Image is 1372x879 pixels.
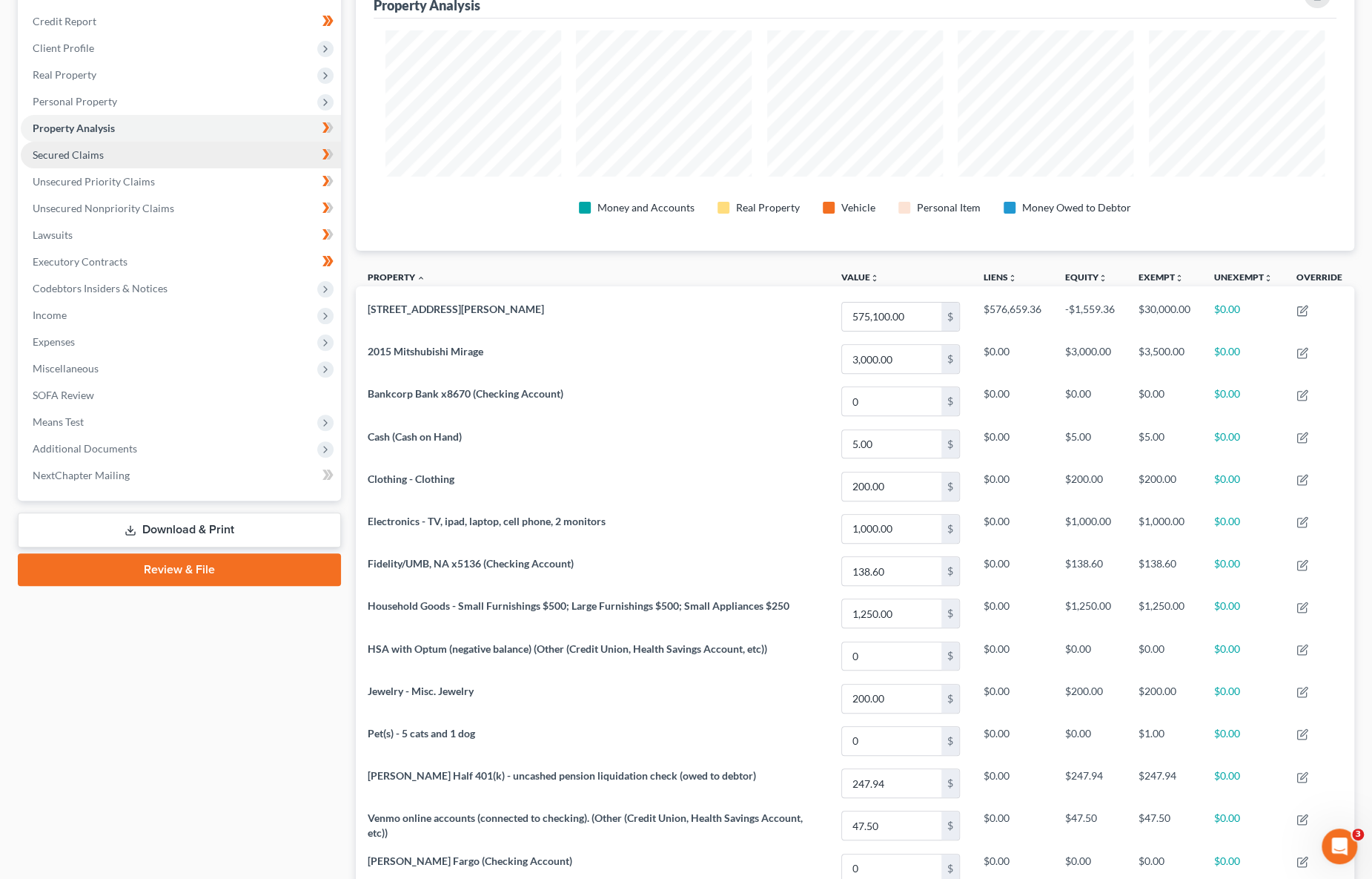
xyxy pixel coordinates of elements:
input: 0.00 [842,515,941,543]
span: Income [33,309,67,321]
td: $0.00 [1202,635,1285,677]
span: Pet(s) - 5 cats and 1 dog [368,727,475,740]
td: $0.00 [1202,677,1285,720]
td: $1,000.00 [1053,507,1127,550]
td: $0.00 [972,507,1053,550]
span: Expenses [33,335,75,348]
a: Unsecured Priority Claims [21,168,341,195]
td: $0.00 [1202,423,1285,465]
span: Codebtors Insiders & Notices [33,282,168,294]
input: 0.00 [842,727,941,755]
a: Credit Report [21,8,341,35]
div: Money Owed to Debtor [1021,200,1130,215]
a: Valueunfold_more [841,271,879,283]
div: $ [941,430,959,458]
td: $0.00 [1202,381,1285,423]
div: $ [941,515,959,543]
span: Clothing - Clothing [368,473,454,485]
td: $0.00 [1127,635,1202,677]
span: Real Property [33,68,96,81]
div: $ [941,769,959,797]
td: $0.00 [1202,295,1285,338]
td: -$1,559.36 [1053,295,1127,338]
td: $0.00 [972,635,1053,677]
div: $ [941,557,959,585]
span: HSA with Optum (negative balance) (Other (Credit Union, Health Savings Account, etc)) [368,642,767,655]
span: Personal Property [33,95,117,108]
td: $0.00 [1202,338,1285,381]
td: $1,250.00 [1127,593,1202,635]
div: Personal Item [916,200,980,215]
span: Bankcorp Bank x8670 (Checking Account) [368,387,563,400]
input: 0.00 [842,430,941,458]
input: 0.00 [842,599,941,628]
i: unfold_more [1175,274,1184,283]
td: $1,250.00 [1053,593,1127,635]
a: Secured Claims [21,142,341,168]
td: $0.00 [972,423,1053,465]
span: [PERSON_NAME] Half 401(k) - uncashed pension liquidation check (owed to debtor) [368,769,756,782]
td: $0.00 [1202,805,1285,847]
a: NextChapter Mailing [21,462,341,489]
input: 0.00 [842,685,941,713]
span: 2015 Mitshubishi Mirage [368,345,483,358]
td: $247.94 [1053,762,1127,804]
td: $0.00 [972,338,1053,381]
th: Override [1285,263,1354,296]
span: Means Test [33,415,84,428]
span: Credit Report [33,15,96,27]
iframe: Intercom live chat [1322,829,1357,864]
input: 0.00 [842,557,941,585]
a: Download & Print [18,513,341,547]
div: $ [941,387,959,415]
td: $3,500.00 [1127,338,1202,381]
td: $200.00 [1127,677,1202,720]
td: $0.00 [1202,507,1285,550]
div: $ [941,473,959,501]
td: $0.00 [1053,635,1127,677]
td: $0.00 [1202,465,1285,507]
td: $0.00 [1053,381,1127,423]
div: Vehicle [841,200,875,215]
a: Property Analysis [21,115,341,142]
span: Fidelity/UMB, NA x5136 (Checking Account) [368,557,574,570]
div: $ [941,727,959,755]
i: expand_less [417,274,425,283]
span: [PERSON_NAME] Fargo (Checking Account) [368,855,572,867]
div: Real Property [735,200,799,215]
span: Electronics - TV, ipad, laptop, cell phone, 2 monitors [368,515,606,527]
td: $138.60 [1053,550,1127,592]
td: $1,000.00 [1127,507,1202,550]
input: 0.00 [842,345,941,373]
span: Cash (Cash on Hand) [368,430,462,443]
div: $ [941,685,959,713]
td: $247.94 [1127,762,1202,804]
td: $0.00 [1127,381,1202,423]
div: $ [941,345,959,373]
td: $0.00 [1202,593,1285,635]
td: $0.00 [1053,720,1127,762]
span: Lawsuits [33,228,73,241]
input: 0.00 [842,811,941,840]
input: 0.00 [842,473,941,501]
div: $ [941,599,959,628]
td: $47.50 [1053,805,1127,847]
span: Household Goods - Small Furnishings $500; Large Furnishings $500; Small Appliances $250 [368,599,789,612]
i: unfold_more [870,274,879,283]
span: NextChapter Mailing [33,469,130,481]
span: Executory Contracts [33,255,127,268]
td: $200.00 [1053,465,1127,507]
i: unfold_more [1098,274,1107,283]
span: Venmo online accounts (connected to checking). (Other (Credit Union, Health Savings Account, etc)) [368,811,803,839]
a: Property expand_less [368,271,425,283]
td: $0.00 [972,762,1053,804]
span: Property Analysis [33,122,115,134]
input: 0.00 [842,303,941,331]
a: Unsecured Nonpriority Claims [21,195,341,222]
a: Liensunfold_more [984,271,1017,283]
a: Unexemptunfold_more [1214,271,1273,283]
a: Review & File [18,553,341,586]
span: Jewelry - Misc. Jewelry [368,685,474,697]
i: unfold_more [1264,274,1273,283]
td: $47.50 [1127,805,1202,847]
